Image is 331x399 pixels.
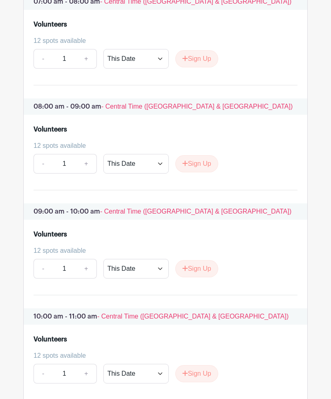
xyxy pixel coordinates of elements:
p: 10:00 am - 11:00 am [24,309,307,325]
span: - Central Time ([GEOGRAPHIC_DATA] & [GEOGRAPHIC_DATA]) [100,208,291,215]
span: - Central Time ([GEOGRAPHIC_DATA] & [GEOGRAPHIC_DATA]) [97,313,289,320]
div: Volunteers [34,20,67,30]
a: - [34,154,52,174]
a: + [76,49,96,69]
a: + [76,364,96,384]
div: 12 spots available [34,36,291,46]
div: 12 spots available [34,351,291,361]
span: - Central Time ([GEOGRAPHIC_DATA] & [GEOGRAPHIC_DATA]) [101,103,293,110]
a: - [34,364,52,384]
div: 12 spots available [34,246,291,256]
div: 12 spots available [34,141,291,151]
a: - [34,49,52,69]
button: Sign Up [175,366,218,383]
p: 09:00 am - 10:00 am [24,204,307,220]
div: Volunteers [34,230,67,240]
p: 08:00 am - 09:00 am [24,99,307,115]
button: Sign Up [175,51,218,68]
div: Volunteers [34,125,67,135]
button: Sign Up [175,156,218,173]
a: + [76,259,96,279]
button: Sign Up [175,261,218,278]
a: + [76,154,96,174]
div: Volunteers [34,335,67,345]
a: - [34,259,52,279]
